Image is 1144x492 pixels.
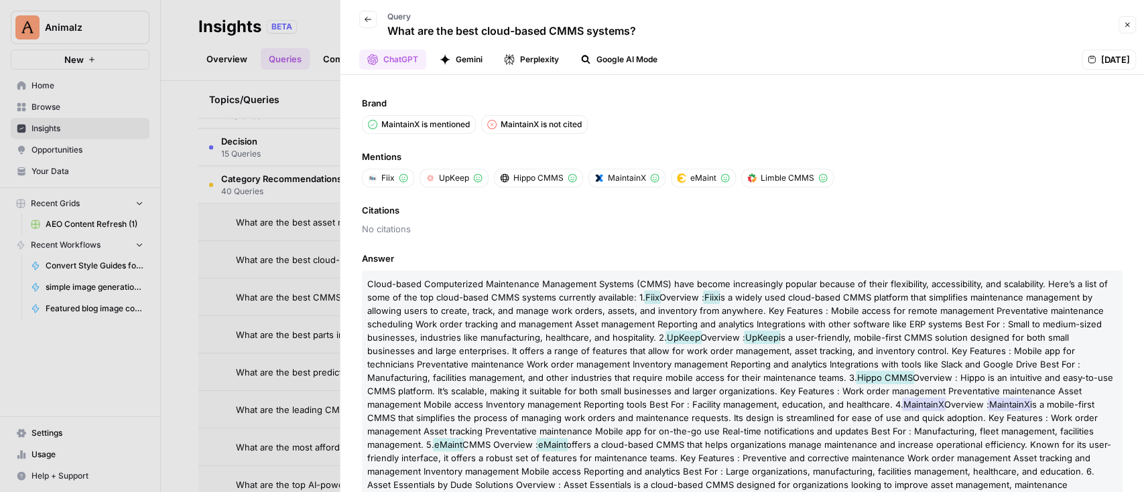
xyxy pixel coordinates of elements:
[387,23,636,39] p: What are the best cloud-based CMMS systems?
[988,398,1031,411] span: MaintainX
[462,439,538,450] span: CMMS Overview :
[665,331,702,344] span: UpKeep
[359,50,426,70] button: ChatGPT
[677,173,686,183] img: vp90dy29337938vekp01ueniiakj
[944,399,989,410] span: Overview :
[572,50,665,70] button: Google AI Mode
[432,50,491,70] button: Gemini
[744,331,780,344] span: UpKeep
[690,172,716,184] span: eMaint
[644,291,661,304] span: Fiix
[513,172,564,184] span: Hippo CMMS
[747,173,757,183] img: eyq06ecd38vob3ttrotvumdawkaz
[1101,53,1130,66] span: [DATE]
[362,150,1123,163] span: Mentions
[433,438,464,451] span: eMaint
[537,438,568,451] span: eMaint
[387,11,636,23] p: Query
[362,96,1123,110] span: Brand
[368,173,377,183] img: 3inzxla7at1wjheoq6v3eh8659hl
[367,292,1104,343] span: is a widely used cloud-based CMMS platform that simplifies maintenance management by allowing use...
[608,172,646,184] span: MaintainX
[362,222,1123,236] span: No citations
[496,50,567,70] button: Perplexity
[594,173,604,183] img: fvway7fnys9uyq3nrsp43g6qe7rd
[703,291,720,304] span: Fiix
[426,173,435,183] img: j0n4nj9spordaxbxy3ruusrzow50
[439,172,469,184] span: UpKeep
[362,203,1123,217] span: Citations
[381,118,470,131] p: MaintainX is mentioned
[501,118,582,131] p: MaintainX is not cited
[381,172,395,184] span: Fiix
[761,172,814,184] span: Limble CMMS
[700,332,745,343] span: Overview :
[902,398,946,411] span: MaintainX
[659,292,704,303] span: Overview :
[367,278,1108,303] span: Cloud-based Computerized Maintenance Management Systems (CMMS) have become increasingly popular b...
[367,372,1113,410] span: Overview : Hippo is an intuitive and easy-to-use CMMS platform. It’s scalable, making it suitable...
[856,371,914,384] span: Hippo CMMS
[362,252,1123,265] span: Answer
